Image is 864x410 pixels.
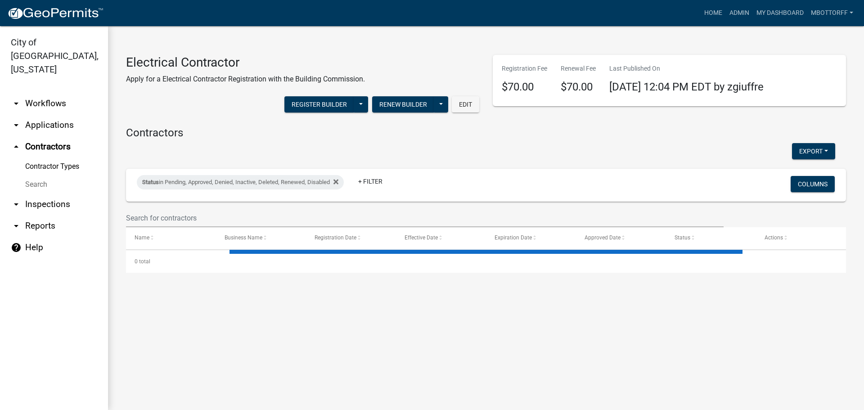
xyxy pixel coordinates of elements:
[576,227,666,249] datatable-header-cell: Approved Date
[765,234,783,241] span: Actions
[666,227,756,249] datatable-header-cell: Status
[225,234,262,241] span: Business Name
[11,141,22,152] i: arrow_drop_up
[756,227,846,249] datatable-header-cell: Actions
[502,64,547,73] p: Registration Fee
[284,96,354,113] button: Register Builder
[675,234,690,241] span: Status
[502,81,547,94] h4: $70.00
[726,5,753,22] a: Admin
[126,250,846,273] div: 0 total
[351,173,390,189] a: + Filter
[585,234,621,241] span: Approved Date
[561,64,596,73] p: Renewal Fee
[753,5,807,22] a: My Dashboard
[791,176,835,192] button: Columns
[126,74,365,85] p: Apply for a Electrical Contractor Registration with the Building Commission.
[561,81,596,94] h4: $70.00
[315,234,356,241] span: Registration Date
[126,209,724,227] input: Search for contractors
[396,227,486,249] datatable-header-cell: Effective Date
[216,227,306,249] datatable-header-cell: Business Name
[792,143,835,159] button: Export
[452,96,479,113] button: Edit
[126,126,846,140] h4: Contractors
[807,5,857,22] a: Mbottorff
[486,227,576,249] datatable-header-cell: Expiration Date
[405,234,438,241] span: Effective Date
[11,221,22,231] i: arrow_drop_down
[142,179,159,185] span: Status
[137,175,344,189] div: in Pending, Approved, Denied, Inactive, Deleted, Renewed, Disabled
[11,242,22,253] i: help
[126,227,216,249] datatable-header-cell: Name
[11,98,22,109] i: arrow_drop_down
[701,5,726,22] a: Home
[609,81,764,93] span: [DATE] 12:04 PM EDT by zgiuffre
[11,120,22,131] i: arrow_drop_down
[495,234,532,241] span: Expiration Date
[126,55,365,70] h3: Electrical Contractor
[306,227,396,249] datatable-header-cell: Registration Date
[135,234,149,241] span: Name
[11,199,22,210] i: arrow_drop_down
[372,96,434,113] button: Renew Builder
[609,64,764,73] p: Last Published On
